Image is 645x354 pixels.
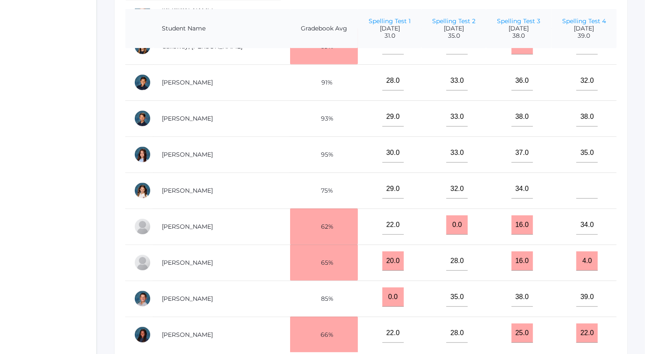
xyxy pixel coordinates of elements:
td: 85% [290,281,358,317]
div: Pauline Harris [134,218,151,235]
a: Spelling Test 2 [432,17,475,25]
a: [PERSON_NAME] [162,295,213,303]
div: Levi Herrera [134,290,151,307]
a: Spelling Test 4 [562,17,606,25]
a: [PERSON_NAME] [162,79,213,86]
td: 66% [290,317,358,353]
td: 91% [290,64,358,100]
div: Kadyn Ehrlich [134,146,151,163]
a: [PERSON_NAME] [162,151,213,158]
span: [DATE] [560,25,608,32]
div: Levi Dailey-Langin [134,110,151,127]
th: Student Name [153,9,290,48]
a: [PERSON_NAME] [162,259,213,266]
td: 65% [290,245,358,281]
div: Eli Henry [134,254,151,271]
span: 31.0 [366,32,413,39]
span: [DATE] [495,25,542,32]
a: [PERSON_NAME] [162,115,213,122]
td: 93% [290,100,358,136]
td: 62% [290,209,358,245]
a: [PERSON_NAME] [162,187,213,194]
span: 35.0 [430,32,478,39]
span: [DATE] [366,25,413,32]
span: [DATE] [430,25,478,32]
th: Gradebook Avg [290,9,358,48]
a: Spelling Test 1 [369,17,411,25]
a: [PERSON_NAME] [162,223,213,230]
a: Spelling Test 3 [497,17,541,25]
span: 39.0 [560,32,608,39]
div: Ceylee Ekdahl [134,182,151,199]
div: Norah Hosking [134,326,151,343]
div: Gunnar Carey [134,74,151,91]
span: 38.0 [495,32,542,39]
a: [PERSON_NAME] [162,331,213,339]
td: 95% [290,136,358,172]
td: 75% [290,172,358,209]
